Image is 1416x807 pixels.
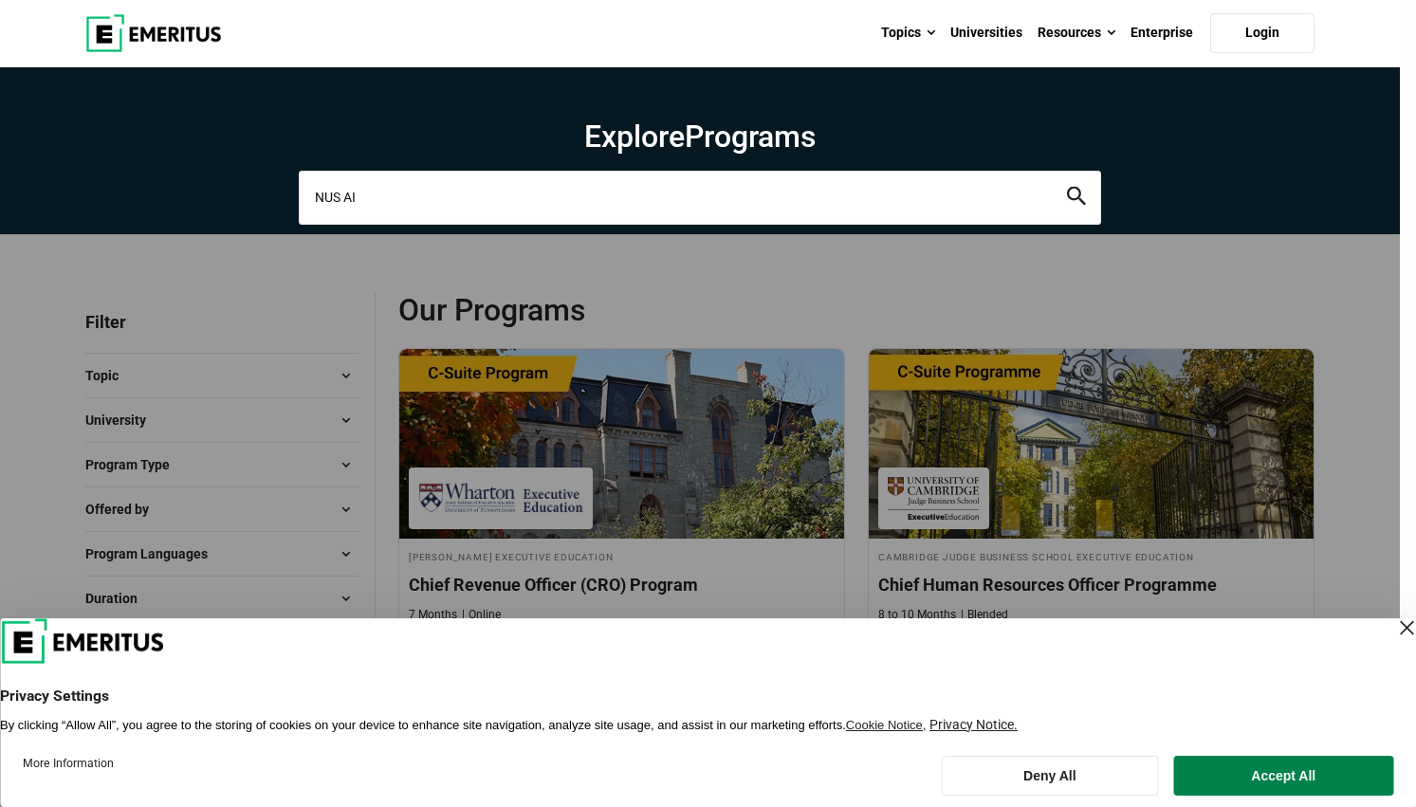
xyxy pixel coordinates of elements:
[1210,13,1315,53] a: Login
[1067,187,1086,209] button: search
[299,171,1101,224] input: search-page
[685,119,816,155] span: Programs
[299,118,1101,156] h1: Explore
[1067,192,1086,210] a: search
